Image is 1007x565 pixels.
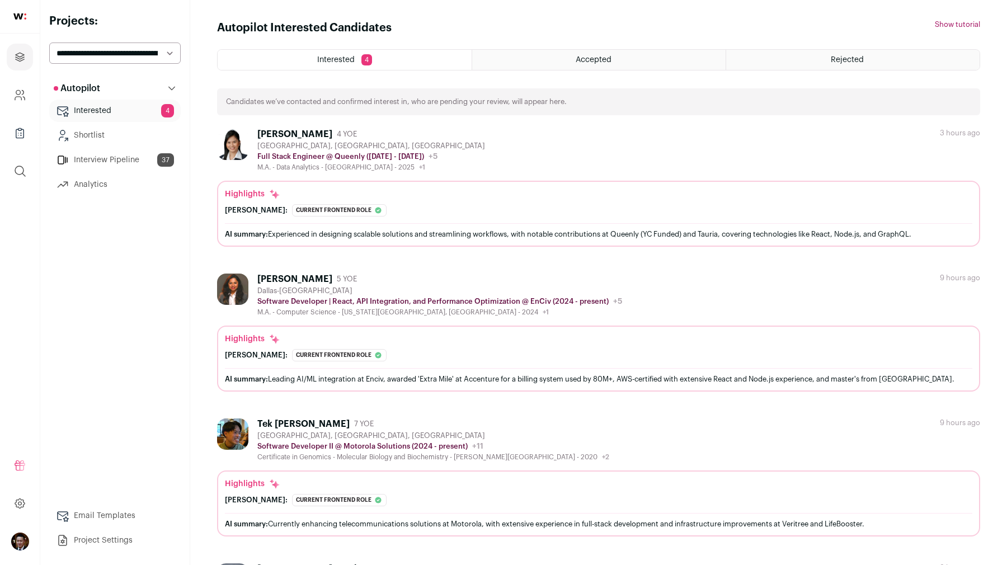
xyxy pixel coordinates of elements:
span: 4 [361,54,372,65]
img: 232269-medium_jpg [11,533,29,550]
div: Current frontend role [292,494,387,506]
p: Full Stack Engineer @ Queenly ([DATE] - [DATE]) [257,152,424,161]
a: Interested4 [49,100,181,122]
a: Email Templates [49,505,181,527]
button: Show tutorial [935,20,980,29]
a: Project Settings [49,529,181,552]
div: Experienced in designing scalable solutions and streamlining workflows, with notable contribution... [225,228,972,240]
button: Autopilot [49,77,181,100]
span: 4 YOE [337,130,357,139]
span: Interested [317,56,355,64]
span: +11 [472,442,483,450]
div: Current frontend role [292,349,387,361]
div: [PERSON_NAME]: [225,496,288,505]
a: Rejected [726,50,980,70]
div: 3 hours ago [940,129,980,138]
div: Tek [PERSON_NAME] [257,418,350,430]
h2: Projects: [49,13,181,29]
div: Currently enhancing telecommunications solutions at Motorola, with extensive experience in full-s... [225,518,972,530]
a: Company Lists [7,120,33,147]
span: +1 [419,164,425,171]
div: [GEOGRAPHIC_DATA], [GEOGRAPHIC_DATA], [GEOGRAPHIC_DATA] [257,431,609,440]
a: [PERSON_NAME] 5 YOE Dallas-[GEOGRAPHIC_DATA] Software Developer | React, API Integration, and Per... [217,274,980,392]
p: Software Developer | React, API Integration, and Performance Optimization @ EnCiv (2024 - present) [257,297,609,306]
div: 9 hours ago [940,274,980,282]
div: Current frontend role [292,204,387,216]
div: [PERSON_NAME]: [225,351,288,360]
a: Company and ATS Settings [7,82,33,109]
div: Highlights [225,333,280,345]
a: Shortlist [49,124,181,147]
img: wellfound-shorthand-0d5821cbd27db2630d0214b213865d53afaa358527fdda9d0ea32b1df1b89c2c.svg [13,13,26,20]
p: Autopilot [54,82,100,95]
img: 7f7a684b41efe2b39ea78d7dbcf1bcf9e5d155eee120d73c0a90710c1dfb472b.jpg [217,129,248,160]
a: Projects [7,44,33,70]
img: d246237a73539204e0bab91c3accf3871bf6f6907831fc821147196802f48d8d.jpg [217,274,248,305]
span: +5 [613,298,622,305]
div: [PERSON_NAME]: [225,206,288,215]
div: Highlights [225,478,280,489]
img: 6dfbe40699f0df746f0507ca4a09bec03f124b132cdeba6b77d557bb2091b649.jpg [217,418,248,450]
span: +2 [602,454,609,460]
span: +1 [543,309,549,316]
button: Open dropdown [11,533,29,550]
a: Interview Pipeline37 [49,149,181,171]
span: 7 YOE [354,420,374,429]
div: [PERSON_NAME] [257,274,332,285]
span: Rejected [831,56,864,64]
div: M.A. - Computer Science - [US_STATE][GEOGRAPHIC_DATA], [GEOGRAPHIC_DATA] - 2024 [257,308,622,317]
div: Highlights [225,189,280,200]
span: AI summary: [225,230,268,238]
a: Accepted [472,50,726,70]
span: Accepted [576,56,611,64]
span: AI summary: [225,520,268,528]
h1: Autopilot Interested Candidates [217,20,392,36]
a: Tek [PERSON_NAME] 7 YOE [GEOGRAPHIC_DATA], [GEOGRAPHIC_DATA], [GEOGRAPHIC_DATA] Software Develope... [217,418,980,536]
p: Software Developer II @ Motorola Solutions (2024 - present) [257,442,468,451]
p: Candidates we’ve contacted and confirmed interest in, who are pending your review, will appear here. [226,97,567,106]
a: Analytics [49,173,181,196]
span: 37 [157,153,174,167]
div: 9 hours ago [940,418,980,427]
span: 5 YOE [337,275,357,284]
span: AI summary: [225,375,268,383]
div: [PERSON_NAME] [257,129,332,140]
div: Dallas-[GEOGRAPHIC_DATA] [257,286,622,295]
span: +5 [429,153,437,161]
span: 4 [161,104,174,117]
div: [GEOGRAPHIC_DATA], [GEOGRAPHIC_DATA], [GEOGRAPHIC_DATA] [257,142,485,150]
div: Leading AI/ML integration at Enciv, awarded 'Extra Mile' at Accenture for a billing system used b... [225,373,972,385]
div: M.A. - Data Analytics - [GEOGRAPHIC_DATA] - 2025 [257,163,485,172]
div: Certificate in Genomics - Molecular Biology and Biochemistry - [PERSON_NAME][GEOGRAPHIC_DATA] - 2020 [257,453,609,462]
a: [PERSON_NAME] 4 YOE [GEOGRAPHIC_DATA], [GEOGRAPHIC_DATA], [GEOGRAPHIC_DATA] Full Stack Engineer @... [217,129,980,247]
